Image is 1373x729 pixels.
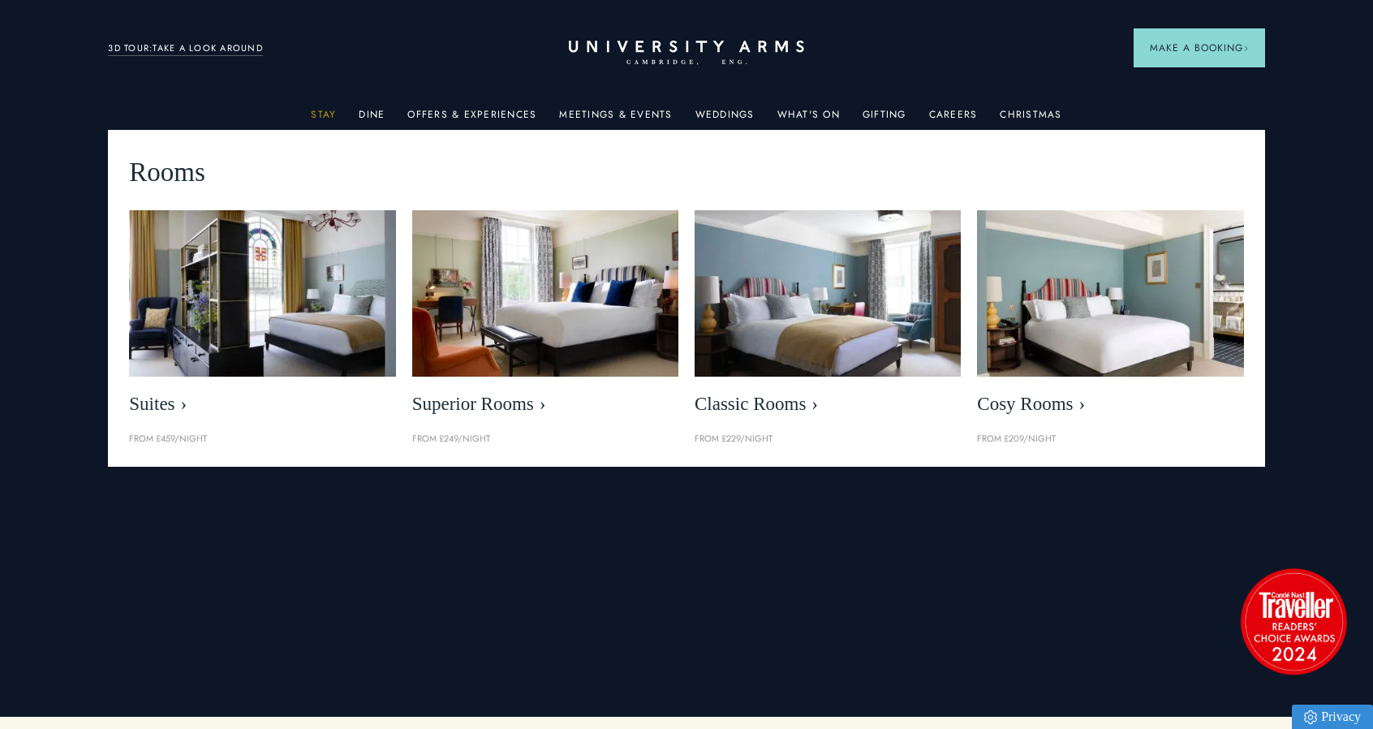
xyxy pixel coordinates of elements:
[977,393,1243,416] span: Cosy Rooms
[695,393,961,416] span: Classic Rooms
[929,109,978,130] a: Careers
[129,393,395,416] span: Suites
[977,210,1243,377] img: image-0c4e569bfe2498b75de12d7d88bf10a1f5f839d4-400x250-jpg
[129,432,395,446] p: From £459/night
[863,109,906,130] a: Gifting
[407,109,536,130] a: Offers & Experiences
[1304,710,1317,724] img: Privacy
[1243,45,1249,51] img: Arrow icon
[1000,109,1061,130] a: Christmas
[695,210,961,424] a: image-7eccef6fe4fe90343db89eb79f703814c40db8b4-400x250-jpg Classic Rooms
[129,210,395,424] a: image-21e87f5add22128270780cf7737b92e839d7d65d-400x250-jpg Suites
[559,109,672,130] a: Meetings & Events
[695,432,961,446] p: From £229/night
[1150,41,1249,55] span: Make a Booking
[129,151,205,194] span: Rooms
[695,210,961,377] img: image-7eccef6fe4fe90343db89eb79f703814c40db8b4-400x250-jpg
[359,109,385,130] a: Dine
[412,432,678,446] p: From £249/night
[412,210,678,377] img: image-5bdf0f703dacc765be5ca7f9d527278f30b65e65-400x250-jpg
[1292,705,1373,729] a: Privacy
[108,41,263,56] a: 3D TOUR:TAKE A LOOK AROUND
[1233,560,1354,682] img: image-2524eff8f0c5d55edbf694693304c4387916dea5-1501x1501-png
[977,432,1243,446] p: From £209/night
[129,210,395,377] img: image-21e87f5add22128270780cf7737b92e839d7d65d-400x250-jpg
[695,109,755,130] a: Weddings
[412,210,678,424] a: image-5bdf0f703dacc765be5ca7f9d527278f30b65e65-400x250-jpg Superior Rooms
[412,393,678,416] span: Superior Rooms
[977,210,1243,424] a: image-0c4e569bfe2498b75de12d7d88bf10a1f5f839d4-400x250-jpg Cosy Rooms
[311,109,336,130] a: Stay
[569,41,804,66] a: Home
[777,109,840,130] a: What's On
[1134,28,1265,67] button: Make a BookingArrow icon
